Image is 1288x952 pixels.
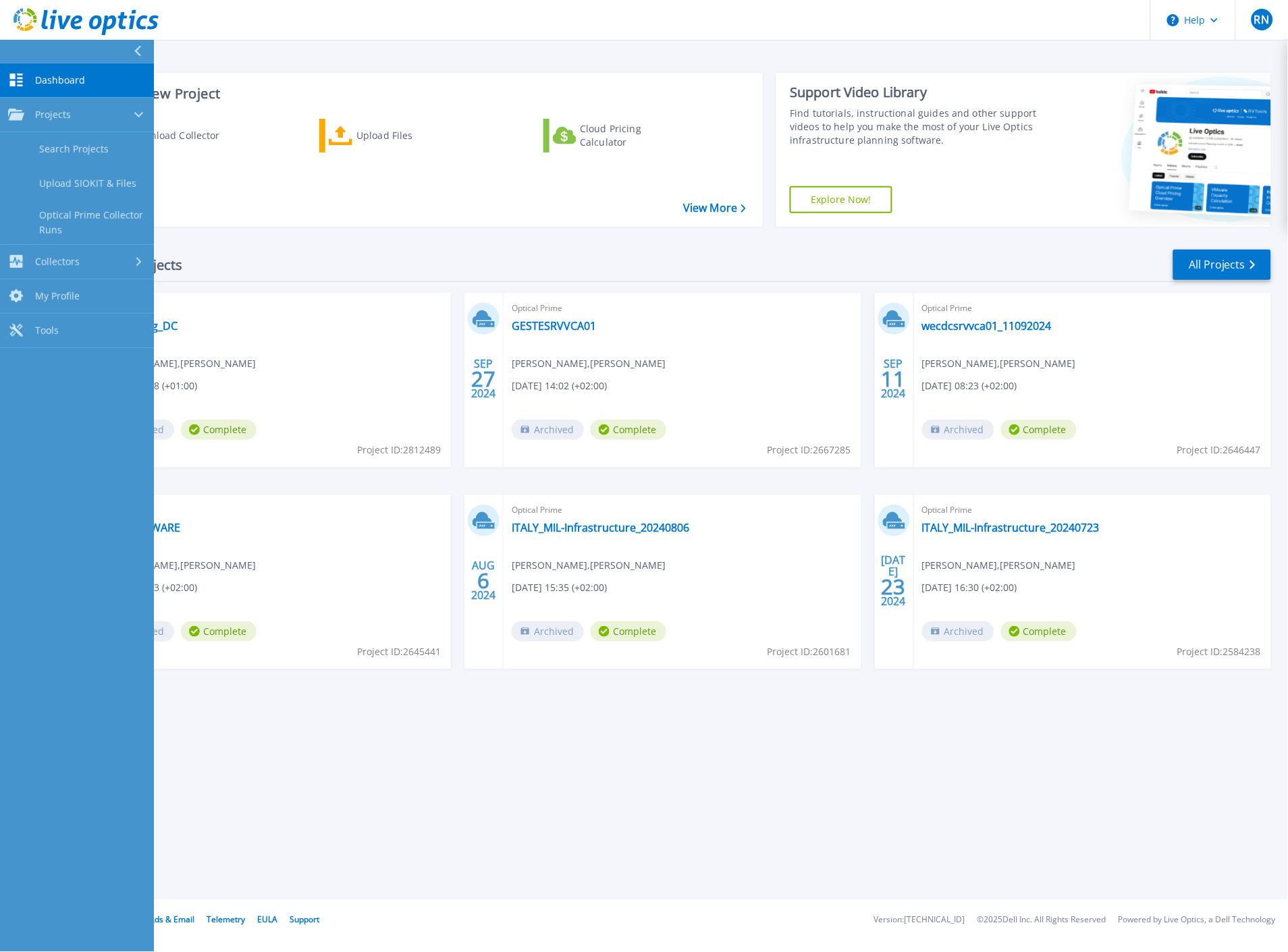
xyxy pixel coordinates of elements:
a: wecdcsrvvca01_11092024 [922,319,1052,333]
span: Dashboard [35,74,85,86]
span: [DATE] 08:23 (+02:00) [922,379,1017,393]
div: SEP 2024 [471,354,497,403]
a: Ads & Email [149,914,194,926]
span: Project ID: 2645441 [357,644,441,659]
span: Complete [181,420,257,440]
span: Archived [922,420,994,440]
span: Archived [922,621,994,642]
span: Complete [181,621,257,642]
span: Project ID: 2646447 [1177,443,1261,457]
a: Falkenberg_DC [102,319,178,333]
span: 27 [472,373,496,385]
span: Project ID: 2584238 [1177,644,1261,659]
span: Optical Prime [102,301,443,316]
span: Optical Prime [922,301,1263,316]
a: Explore Now! [790,186,892,213]
span: Optical Prime [102,503,443,517]
span: RN [1254,14,1269,25]
div: Upload Files [356,122,464,149]
span: 23 [882,581,906,592]
a: Support [290,914,319,926]
a: Telemetry [207,914,245,926]
span: [PERSON_NAME] , [PERSON_NAME] [512,356,666,371]
div: Find tutorials, instructional guides and other support videos to help you make the most of your L... [790,107,1042,147]
span: Optical Prime [922,503,1263,517]
span: [DATE] 15:35 (+02:00) [512,580,607,595]
span: [PERSON_NAME] , [PERSON_NAME] [922,356,1076,371]
span: Projects [35,109,71,121]
div: AUG 2024 [471,556,497,605]
div: Cloud Pricing Calculator [580,122,688,149]
span: Complete [591,420,666,440]
span: [PERSON_NAME] , [PERSON_NAME] [922,558,1076,573]
a: View More [683,202,746,215]
li: © 2025 Dell Inc. All Rights Reserved [977,916,1106,925]
span: Project ID: 2812489 [357,443,441,457]
span: [PERSON_NAME] , [PERSON_NAME] [102,558,256,573]
span: [PERSON_NAME] , [PERSON_NAME] [512,558,666,573]
div: Download Collector [130,122,238,149]
span: Optical Prime [512,301,853,316]
div: [DATE] 2024 [881,556,907,605]
span: My Profile [35,290,80,302]
span: [PERSON_NAME] , [PERSON_NAME] [102,356,256,371]
span: Complete [1001,420,1077,440]
a: GESTESRVVCA01 [512,319,596,333]
h3: Start a New Project [96,86,746,101]
li: Version: [TECHNICAL_ID] [874,916,965,925]
span: 6 [478,575,490,586]
span: Archived [512,621,584,642]
a: ITALY_MIL-Infrastructure_20240806 [512,521,689,534]
span: [DATE] 14:02 (+02:00) [512,379,607,393]
a: Cloud Pricing Calculator [543,119,694,152]
span: Tools [35,325,59,337]
span: Project ID: 2667285 [768,443,851,457]
li: Powered by Live Optics, a Dell Technology [1119,916,1276,925]
a: Download Collector [96,119,246,152]
span: Complete [591,621,666,642]
span: Project ID: 2601681 [768,644,851,659]
span: Complete [1001,621,1077,642]
div: Support Video Library [790,84,1042,101]
span: 11 [882,373,906,385]
div: SEP 2024 [881,354,907,403]
a: Upload Files [319,119,470,152]
a: ITALY_MIL-Infrastructure_20240723 [922,521,1100,534]
span: Collectors [35,256,80,268]
span: Archived [512,420,584,440]
span: Optical Prime [512,503,853,517]
a: All Projects [1173,250,1271,280]
a: EULA [257,914,277,926]
span: [DATE] 16:30 (+02:00) [922,580,1017,595]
